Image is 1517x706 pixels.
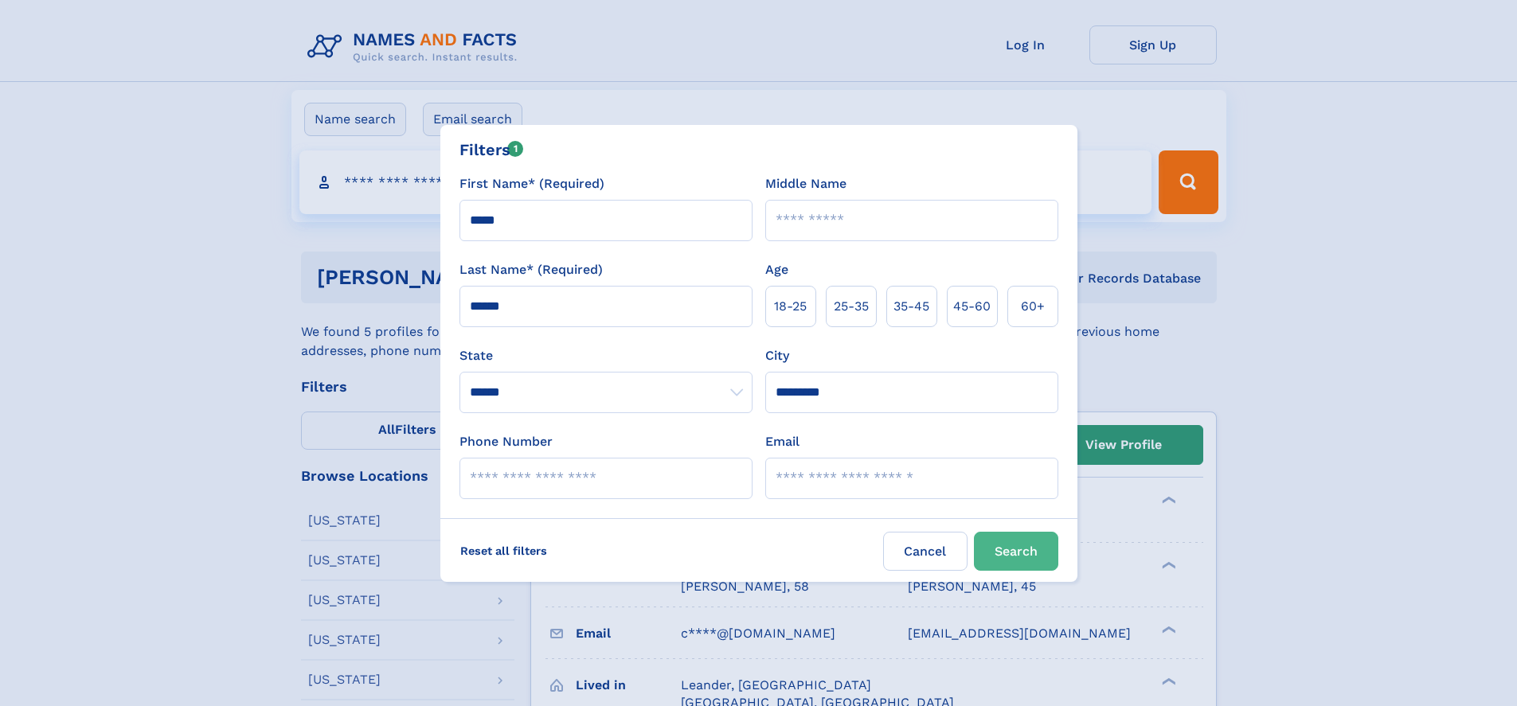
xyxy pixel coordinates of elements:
label: Age [765,260,788,279]
label: Reset all filters [450,532,557,570]
span: 35‑45 [893,297,929,316]
label: Email [765,432,800,451]
label: City [765,346,789,365]
label: First Name* (Required) [459,174,604,193]
span: 25‑35 [834,297,869,316]
span: 45‑60 [953,297,991,316]
span: 60+ [1021,297,1045,316]
button: Search [974,532,1058,571]
label: Last Name* (Required) [459,260,603,279]
label: Phone Number [459,432,553,451]
label: Middle Name [765,174,846,193]
label: Cancel [883,532,968,571]
div: Filters [459,138,524,162]
span: 18‑25 [774,297,807,316]
label: State [459,346,753,365]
